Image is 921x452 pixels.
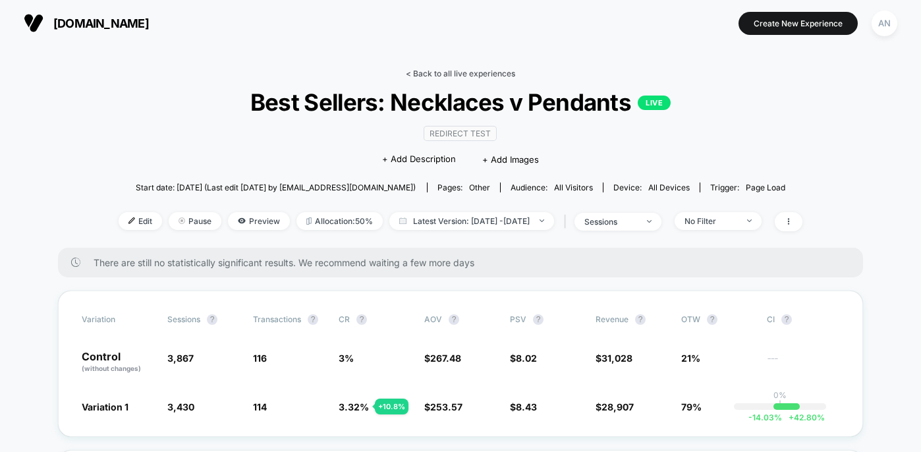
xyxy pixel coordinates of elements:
[603,183,700,192] span: Device:
[119,212,162,230] span: Edit
[782,412,825,422] span: 42.80 %
[540,219,544,222] img: end
[424,353,461,364] span: $
[167,401,194,412] span: 3,430
[872,11,897,36] div: AN
[94,257,837,268] span: There are still no statistically significant results. We recommend waiting a few more days
[635,314,646,325] button: ?
[533,314,544,325] button: ?
[554,183,593,192] span: All Visitors
[747,219,752,222] img: end
[767,314,839,325] span: CI
[24,13,43,33] img: Visually logo
[482,154,539,165] span: + Add Images
[167,353,194,364] span: 3,867
[167,314,200,324] span: Sessions
[308,314,318,325] button: ?
[601,353,632,364] span: 31,028
[596,353,632,364] span: $
[437,183,490,192] div: Pages:
[389,212,554,230] span: Latest Version: [DATE] - [DATE]
[511,183,593,192] div: Audience:
[207,314,217,325] button: ?
[601,401,634,412] span: 28,907
[516,353,537,364] span: 8.02
[382,153,456,166] span: + Add Description
[339,353,354,364] span: 3 %
[707,314,717,325] button: ?
[510,314,526,324] span: PSV
[82,364,141,372] span: (without changes)
[739,12,858,35] button: Create New Experience
[681,314,754,325] span: OTW
[375,399,408,414] div: + 10.8 %
[449,314,459,325] button: ?
[684,216,737,226] div: No Filter
[424,314,442,324] span: AOV
[430,353,461,364] span: 267.48
[584,217,637,227] div: sessions
[789,412,794,422] span: +
[82,401,128,412] span: Variation 1
[136,183,416,192] span: Start date: [DATE] (Last edit [DATE] by [EMAIL_ADDRESS][DOMAIN_NAME])
[710,183,785,192] div: Trigger:
[82,314,154,325] span: Variation
[647,220,652,223] img: end
[510,401,537,412] span: $
[648,183,690,192] span: all devices
[746,183,785,192] span: Page Load
[516,401,537,412] span: 8.43
[430,401,462,412] span: 253.57
[406,69,515,78] a: < Back to all live experiences
[638,96,671,110] p: LIVE
[356,314,367,325] button: ?
[510,353,537,364] span: $
[596,401,634,412] span: $
[868,10,901,37] button: AN
[339,401,369,412] span: 3.32 %
[296,212,383,230] span: Allocation: 50%
[469,183,490,192] span: other
[773,390,787,400] p: 0%
[128,217,135,224] img: edit
[253,401,267,412] span: 114
[424,401,462,412] span: $
[306,217,312,225] img: rebalance
[596,314,628,324] span: Revenue
[179,217,185,224] img: end
[20,13,153,34] button: [DOMAIN_NAME]
[748,412,782,422] span: -14.03 %
[681,353,700,364] span: 21%
[561,212,574,231] span: |
[399,217,406,224] img: calendar
[169,212,221,230] span: Pause
[153,88,768,116] span: Best Sellers: Necklaces v Pendants
[779,400,781,410] p: |
[781,314,792,325] button: ?
[228,212,290,230] span: Preview
[253,314,301,324] span: Transactions
[339,314,350,324] span: CR
[253,353,267,364] span: 116
[767,354,839,374] span: ---
[82,351,154,374] p: Control
[681,401,702,412] span: 79%
[424,126,497,141] span: Redirect Test
[53,16,149,30] span: [DOMAIN_NAME]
